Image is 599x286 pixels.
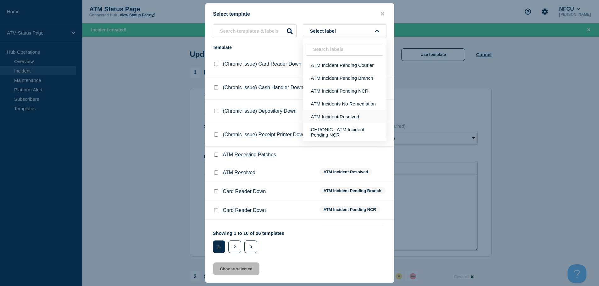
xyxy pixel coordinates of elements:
[303,59,386,72] button: ATM Incident Pending Courier
[213,24,297,37] input: Search templates & labels
[223,170,256,175] p: ATM Resolved
[319,187,385,194] span: ATM Incident Pending Branch
[303,24,386,37] button: Select label
[310,28,339,34] span: Select label
[244,240,257,253] button: 3
[303,123,386,141] button: CHRONIC - ATM Incident Pending NCR
[213,230,285,236] p: Showing 1 to 10 of 26 templates
[223,132,306,138] p: (Chronic Issue) Receipt Printer Down
[303,72,386,84] button: ATM Incident Pending Branch
[223,85,303,90] p: (Chronic Issue) Cash Handler Down
[379,11,386,17] button: close button
[303,97,386,110] button: ATM Incidents No Remediation
[223,208,266,213] p: Card Reader Down
[319,206,380,213] span: ATM Incident Pending NCR
[213,262,259,275] button: Choose selected
[303,110,386,123] button: ATM Incident Resolved
[223,152,276,158] p: ATM Receiving Patches
[214,62,218,66] input: (Chronic Issue) Card Reader Down checkbox
[214,153,218,157] input: ATM Receiving Patches checkbox
[223,61,302,67] p: (Chronic Issue) Card Reader Down
[213,240,225,253] button: 1
[213,45,313,50] div: Template
[214,208,218,212] input: Card Reader Down checkbox
[214,109,218,113] input: (Chronic Issue) Depository Down checkbox
[228,240,241,253] button: 2
[214,85,218,89] input: (Chronic Issue) Cash Handler Down checkbox
[319,225,385,232] span: ATM Incident Pending Branch
[205,11,394,17] div: Select template
[223,189,266,194] p: Card Reader Down
[214,170,218,175] input: ATM Resolved checkbox
[319,168,372,175] span: ATM Incident Resolved
[303,84,386,97] button: ATM Incident Pending NCR
[214,132,218,137] input: (Chronic Issue) Receipt Printer Down checkbox
[214,189,218,193] input: Card Reader Down checkbox
[306,43,383,56] input: Search labels
[223,108,297,114] p: (Chronic Issue) Depository Down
